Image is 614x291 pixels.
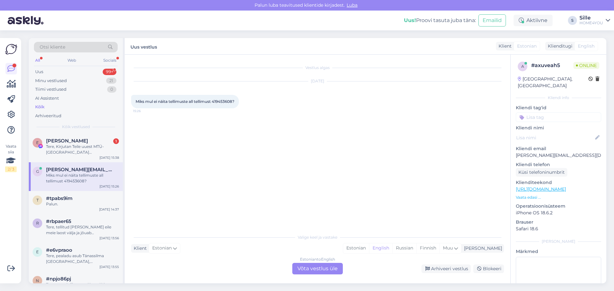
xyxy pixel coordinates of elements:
div: Sille [579,15,603,20]
div: Valige keel ja vastake [131,234,504,240]
div: S [568,16,577,25]
div: [GEOGRAPHIC_DATA], [GEOGRAPHIC_DATA] [518,76,588,89]
span: r [36,221,39,226]
div: Tere, pealadu asub Tänassilma [GEOGRAPHIC_DATA], [STREET_ADDRESS][PERSON_NAME] [46,253,119,264]
div: Tere, tellitud [PERSON_NAME] eile meie laost välja ja jõuab [PERSON_NAME] või hiljemalt homme. [46,224,119,236]
div: Klient [131,245,147,252]
div: All [34,56,41,65]
p: Kliendi nimi [516,125,601,131]
div: # axuveah5 [531,62,573,69]
div: Uus [35,69,43,75]
input: Lisa nimi [516,134,594,141]
div: Estonian [343,243,369,253]
div: Blokeeri [473,264,504,273]
p: Kliendi telefon [516,161,601,168]
p: Kliendi email [516,145,601,152]
span: E [36,140,39,145]
div: [PERSON_NAME] [461,245,502,252]
span: e [36,249,39,254]
div: Klienditugi [545,43,572,50]
div: [DATE] 15:26 [99,184,119,189]
div: [DATE] 15:38 [99,155,119,160]
a: SilleHOME4YOU [579,15,610,26]
div: 0 [107,86,116,93]
div: Tere, Kirjutan Teile uuest MTÜ-[GEOGRAPHIC_DATA][PERSON_NAME]. Nimelt korraldame juba aastaid hea... [46,144,119,155]
div: Minu vestlused [35,78,67,84]
span: Miks mul ei näita tellimuste all tellimust 419453608? [136,99,234,104]
p: Safari 18.6 [516,226,601,232]
span: #e6vpraoo [46,247,72,253]
span: 15:26 [133,109,157,113]
div: Miks mul ei näita tellimuste all tellimust 419453608? [46,172,119,184]
div: Arhiveeri vestlus [421,264,471,273]
span: #rbpaer65 [46,218,71,224]
span: Emili Jürgen [46,138,88,144]
p: Märkmed [516,248,601,255]
p: Vaata edasi ... [516,195,601,200]
span: Online [573,62,599,69]
b: Uus! [404,17,416,23]
div: English [369,243,392,253]
span: #npjo86pj [46,276,71,282]
span: Estonian [517,43,537,50]
div: 1 [113,138,119,144]
div: AI Assistent [35,95,59,102]
a: [URL][DOMAIN_NAME] [516,186,566,192]
span: Otsi kliente [40,44,65,50]
div: [PERSON_NAME] [516,239,601,244]
img: Askly Logo [5,43,17,55]
span: Muu [443,245,453,251]
div: Web [66,56,77,65]
p: Kliendi tag'id [516,104,601,111]
p: iPhone OS 18.6.2 [516,210,601,216]
p: Brauser [516,219,601,226]
p: Klienditeekond [516,179,601,186]
span: #tpabs9im [46,195,73,201]
div: [DATE] [131,78,504,84]
div: Vestlus algas [131,65,504,71]
button: Emailid [478,14,506,27]
div: Vaata siia [5,143,17,172]
div: [DATE] 14:37 [99,207,119,212]
div: Proovi tasuta juba täna: [404,17,476,24]
span: Luba [345,2,359,8]
div: Tere, antud diivan on ühes tükis. [46,282,119,287]
div: Aktiivne [514,15,553,26]
div: Palun. [46,201,119,207]
div: [DATE] 13:55 [99,264,119,269]
div: Russian [392,243,416,253]
div: Küsi telefoninumbrit [516,168,567,177]
div: HOME4YOU [579,20,603,26]
div: 2 / 3 [5,166,17,172]
p: [PERSON_NAME][EMAIL_ADDRESS][DOMAIN_NAME] [516,152,601,159]
label: Uus vestlus [130,42,157,50]
div: [DATE] 13:56 [99,236,119,241]
div: Tiimi vestlused [35,86,67,93]
span: gregor.kuusk@gmail.com [46,167,113,172]
span: a [521,64,524,69]
div: Socials [102,56,118,65]
div: Klient [496,43,512,50]
div: Arhiveeritud [35,113,61,119]
span: Estonian [152,245,172,252]
input: Lisa tag [516,112,601,122]
div: Finnish [416,243,439,253]
div: Võta vestlus üle [292,263,343,274]
span: Kõik vestlused [62,124,90,130]
div: Kõik [35,104,44,110]
span: English [578,43,594,50]
p: Operatsioonisüsteem [516,203,601,210]
div: 21 [106,78,116,84]
div: 99+ [103,69,116,75]
div: Estonian to English [300,257,335,262]
span: n [36,278,39,283]
span: g [36,169,39,174]
div: Kliendi info [516,95,601,101]
span: t [36,198,39,203]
